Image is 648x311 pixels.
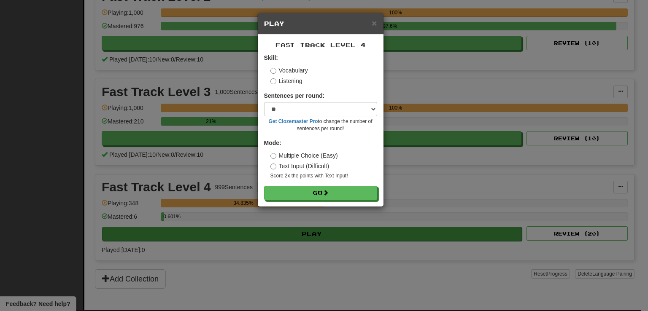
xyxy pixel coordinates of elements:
input: Vocabulary [270,68,276,74]
input: Multiple Choice (Easy) [270,153,276,159]
label: Sentences per round: [264,91,325,100]
label: Text Input (Difficult) [270,162,329,170]
a: Get Clozemaster Pro [269,118,318,124]
button: Go [264,186,377,200]
input: Listening [270,78,276,84]
small: to change the number of sentences per round! [264,118,377,132]
label: Multiple Choice (Easy) [270,151,338,160]
strong: Mode: [264,139,281,146]
input: Text Input (Difficult) [270,164,276,169]
span: Fast Track Level 4 [275,41,366,48]
label: Vocabulary [270,66,308,75]
button: Close [372,19,377,27]
strong: Skill: [264,54,278,61]
small: Score 2x the points with Text Input ! [270,172,377,180]
h5: Play [264,19,377,28]
span: × [372,18,377,28]
label: Listening [270,77,302,85]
